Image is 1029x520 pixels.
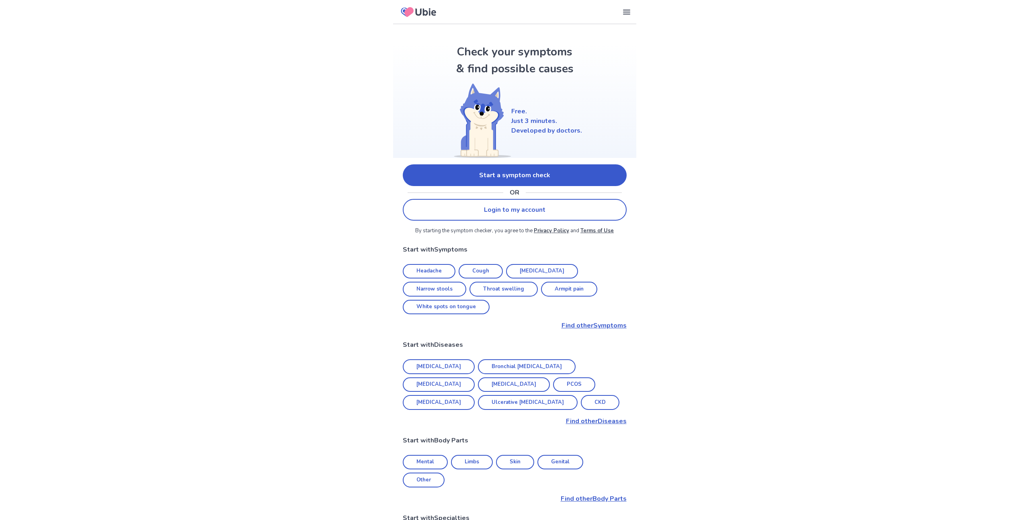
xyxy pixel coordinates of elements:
[511,116,582,126] p: Just 3 minutes.
[403,199,627,221] a: Login to my account
[541,282,597,297] a: Armpit pain
[496,455,534,470] a: Skin
[403,436,627,445] p: Start with Body Parts
[403,455,448,470] a: Mental
[537,455,583,470] a: Genital
[403,494,627,504] a: Find otherBody Parts
[403,416,627,426] a: Find otherDiseases
[478,395,578,410] a: Ulcerative [MEDICAL_DATA]
[403,282,466,297] a: Narrow stools
[581,395,619,410] a: CKD
[403,473,445,487] a: Other
[510,188,519,197] p: OR
[403,340,627,350] p: Start with Diseases
[403,264,455,279] a: Headache
[403,245,627,254] p: Start with Symptoms
[451,455,493,470] a: Limbs
[403,321,627,330] p: Find other Symptoms
[403,359,475,374] a: [MEDICAL_DATA]
[534,227,569,234] a: Privacy Policy
[403,377,475,392] a: [MEDICAL_DATA]
[454,43,575,77] h1: Check your symptoms & find possible causes
[506,264,578,279] a: [MEDICAL_DATA]
[511,106,582,116] p: Free.
[478,359,576,374] a: Bronchial [MEDICAL_DATA]
[478,377,550,392] a: [MEDICAL_DATA]
[469,282,538,297] a: Throat swelling
[459,264,503,279] a: Cough
[403,416,627,426] p: Find other Diseases
[511,126,582,135] p: Developed by doctors.
[403,494,627,504] p: Find other Body Parts
[403,227,627,235] p: By starting the symptom checker, you agree to the and
[553,377,595,392] a: PCOS
[403,300,490,315] a: White spots on tongue
[403,164,627,186] a: Start a symptom check
[580,227,614,234] a: Terms of Use
[403,321,627,330] a: Find otherSymptoms
[447,84,511,158] img: Shiba (Welcome)
[403,395,475,410] a: [MEDICAL_DATA]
